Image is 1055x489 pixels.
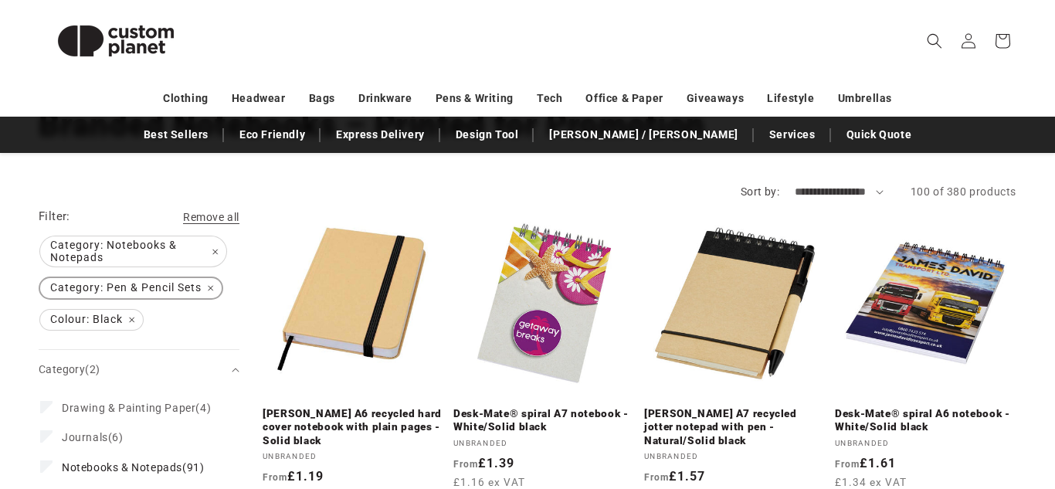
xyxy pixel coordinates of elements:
span: (2) [85,363,100,375]
img: Custom Planet [39,6,193,76]
a: Tech [537,85,562,112]
summary: Search [918,24,952,58]
a: Eco Friendly [232,121,313,148]
a: Express Delivery [328,121,433,148]
span: (91) [62,460,204,474]
a: Headwear [232,85,286,112]
a: Giveaways [687,85,744,112]
a: [PERSON_NAME] A7 recycled jotter notepad with pen - Natural/Solid black [644,407,826,448]
span: Colour: Black [40,310,143,330]
span: (6) [62,430,124,444]
span: Category: Pen & Pencil Sets [40,278,222,298]
a: Remove all [183,208,239,227]
a: Umbrellas [838,85,892,112]
a: Drinkware [358,85,412,112]
span: Notebooks & Notepads [62,461,182,474]
span: (4) [62,401,211,415]
a: [PERSON_NAME] A6 recycled hard cover notebook with plain pages - Solid black [263,407,444,448]
span: Category: Notebooks & Notepads [40,236,226,267]
a: Bags [309,85,335,112]
a: Quick Quote [839,121,920,148]
a: Office & Paper [585,85,663,112]
a: [PERSON_NAME] / [PERSON_NAME] [541,121,745,148]
span: Remove all [183,211,239,223]
span: Drawing & Painting Paper [62,402,195,414]
a: Best Sellers [136,121,216,148]
iframe: Chat Widget [799,322,1055,489]
a: Design Tool [448,121,527,148]
a: Desk-Mate® spiral A7 notebook - White/Solid black [453,407,635,434]
span: Journals [62,431,108,443]
label: Sort by: [741,185,779,198]
a: Clothing [163,85,209,112]
a: Category: Notebooks & Notepads [39,236,228,267]
span: 100 of 380 products [911,185,1016,198]
summary: Category (2 selected) [39,350,239,389]
a: Services [762,121,823,148]
a: Pens & Writing [436,85,514,112]
a: Lifestyle [767,85,814,112]
a: Category: Pen & Pencil Sets [39,278,223,298]
span: Category [39,363,100,375]
h2: Filter: [39,208,70,226]
a: Colour: Black [39,310,144,330]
